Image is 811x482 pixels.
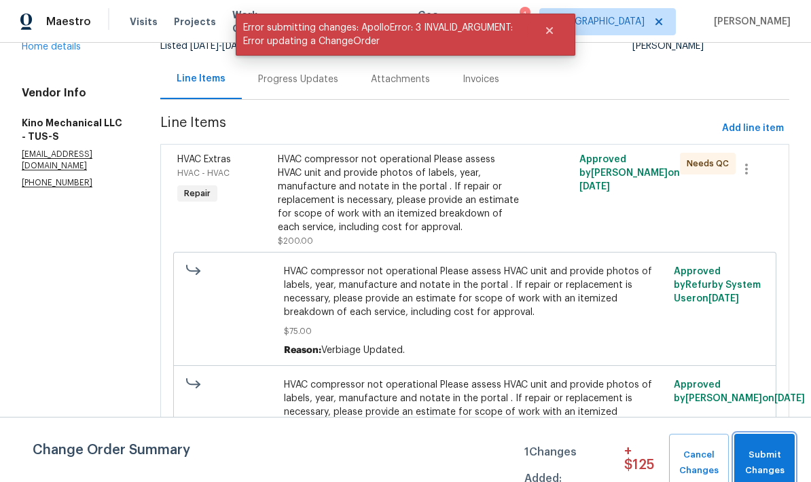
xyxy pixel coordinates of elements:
[174,15,216,29] span: Projects
[278,153,521,234] div: HVAC compressor not operational Please assess HVAC unit and provide photos of labels, year, manuf...
[708,15,791,29] span: [PERSON_NAME]
[687,157,734,170] span: Needs QC
[674,380,805,403] span: Approved by [PERSON_NAME] on
[418,8,497,35] span: Geo Assignments
[177,155,231,164] span: HVAC Extras
[579,155,680,191] span: Approved by [PERSON_NAME] on
[284,346,321,355] span: Reason:
[708,294,739,303] span: [DATE]
[551,15,645,29] span: [GEOGRAPHIC_DATA]
[321,346,405,355] span: Verbiage Updated.
[177,169,230,177] span: HVAC - HVAC
[236,14,527,56] span: Error submitting changes: ApolloError: 3 INVALID_ARGUMENT: Error updating a ChangeOrder
[190,41,251,51] span: -
[463,73,499,86] div: Invoices
[232,8,287,35] span: Work Orders
[222,41,251,51] span: [DATE]
[676,447,722,479] span: Cancel Changes
[722,120,784,137] span: Add line item
[278,237,313,245] span: $200.00
[674,267,761,303] span: Approved by Refurby System User on
[527,17,572,44] button: Close
[160,41,251,51] span: Listed
[130,15,158,29] span: Visits
[371,73,430,86] div: Attachments
[284,378,666,432] span: HVAC compressor not operational Please assess HVAC unit and provide photos of labels, year, manuf...
[190,41,219,51] span: [DATE]
[579,182,610,191] span: [DATE]
[774,394,805,403] span: [DATE]
[717,116,789,141] button: Add line item
[160,116,717,141] span: Line Items
[632,41,790,51] div: [PERSON_NAME]
[284,325,666,338] span: $75.00
[258,73,338,86] div: Progress Updates
[22,116,128,143] h5: Kino Mechanical LLC - TUS-S
[22,86,128,100] h4: Vendor Info
[22,42,81,52] a: Home details
[46,15,91,29] span: Maestro
[179,187,216,200] span: Repair
[520,8,529,22] div: 1
[741,447,788,479] span: Submit Changes
[284,265,666,319] span: HVAC compressor not operational Please assess HVAC unit and provide photos of labels, year, manuf...
[177,72,226,86] div: Line Items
